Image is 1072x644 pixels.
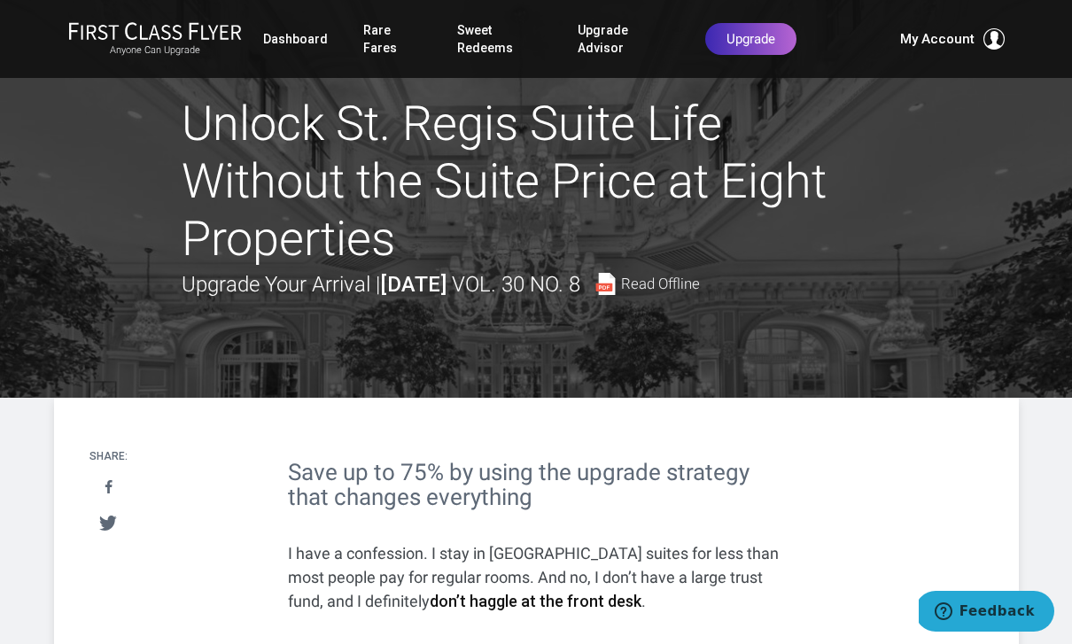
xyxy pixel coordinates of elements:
a: Tweet [90,507,127,539]
h1: Unlock St. Regis Suite Life Without the Suite Price at Eight Properties [182,96,890,268]
h4: Share: [89,451,128,462]
h2: Save up to 75% by using the upgrade strategy that changes everything [288,460,784,510]
span: Vol. 30 No. 8 [452,272,580,297]
a: Dashboard [263,23,328,55]
a: Upgrade [705,23,796,55]
a: Share [90,471,127,504]
p: I have a confession. I stay in [GEOGRAPHIC_DATA] suites for less than most people pay for regular... [288,541,784,613]
small: Anyone Can Upgrade [68,44,242,57]
span: Read Offline [621,276,700,291]
a: First Class FlyerAnyone Can Upgrade [68,21,242,57]
a: Rare Fares [363,14,422,64]
img: pdf-file.svg [594,273,617,295]
button: My Account [900,28,1005,50]
strong: [DATE] [380,272,447,297]
a: Upgrade Advisor [578,14,669,64]
span: My Account [900,28,975,50]
a: Read Offline [594,273,700,295]
strong: don’t haggle at the front desk [430,592,641,610]
img: First Class Flyer [68,21,242,40]
div: Upgrade Your Arrival | [182,268,700,301]
iframe: Opens a widget where you can find more information [919,591,1054,635]
a: Sweet Redeems [457,14,543,64]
